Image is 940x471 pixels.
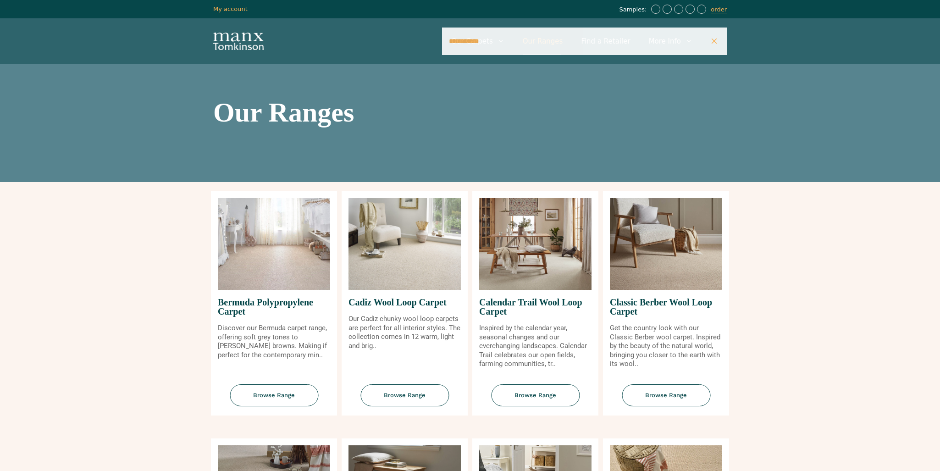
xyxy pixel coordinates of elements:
span: Browse Range [230,384,318,407]
h1: Our Ranges [213,99,727,126]
span: Browse Range [622,384,710,407]
a: Browse Range [603,384,729,416]
p: Our Cadiz chunky wool loop carpets are perfect for all interior styles. The collection comes in 1... [348,315,461,350]
span: Cadiz Wool Loop Carpet [348,290,461,315]
nav: Primary [442,28,727,55]
img: Classic Berber Wool Loop Carpet [610,198,722,290]
span: Browse Range [491,384,580,407]
span: Samples: [619,6,649,14]
span: Browse Range [360,384,449,407]
a: order [711,6,727,13]
p: Inspired by the calendar year, seasonal changes and our everchanging landscapes. Calendar Trail c... [479,324,592,369]
img: Calendar Trail Wool Loop Carpet [479,198,592,290]
p: Discover our Bermuda carpet range, offering soft grey tones to [PERSON_NAME] browns. Making if pe... [218,324,330,360]
img: Cadiz Wool Loop Carpet [348,198,461,290]
span: Bermuda Polypropylene Carpet [218,290,330,324]
p: Get the country look with our Classic Berber wool carpet. Inspired by the beauty of the natural w... [610,324,722,369]
span: Classic Berber Wool Loop Carpet [610,290,722,324]
a: Browse Range [342,384,468,416]
img: Bermuda Polypropylene Carpet [218,198,330,290]
span: Calendar Trail Wool Loop Carpet [479,290,592,324]
a: Browse Range [211,384,337,416]
a: Browse Range [472,384,598,416]
a: Close Search Bar [702,28,727,55]
a: My account [213,6,248,12]
img: Manx Tomkinson [213,33,264,50]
